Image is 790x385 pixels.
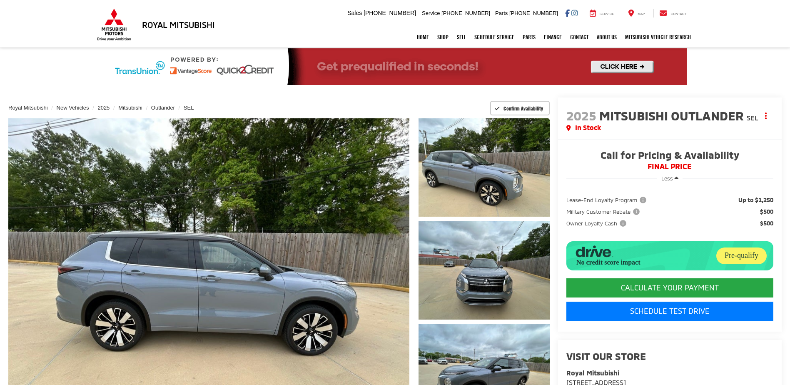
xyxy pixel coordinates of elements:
[566,196,649,204] button: Lease-End Loyalty Program
[566,219,628,227] span: Owner Loyalty Cash
[566,108,596,123] span: 2025
[518,27,540,47] a: Parts: Opens in a new tab
[657,171,683,186] button: Less
[670,12,686,16] span: Contact
[441,10,490,16] span: [PHONE_NUMBER]
[184,105,194,111] a: SEL
[575,123,601,132] span: In Stock
[759,108,773,123] button: Actions
[509,10,558,16] span: [PHONE_NUMBER]
[593,27,621,47] a: About Us
[118,105,142,111] a: Mitsubishi
[566,278,773,297] : CALCULATE YOUR PAYMENT
[419,221,549,320] a: Expand Photo 2
[760,207,773,216] span: $500
[8,105,48,111] a: Royal Mitsubishi
[422,10,440,16] span: Service
[566,369,619,377] strong: Royal Mitsubishi
[599,108,747,123] span: Mitsubishi Outlander
[495,10,508,16] span: Parts
[583,9,621,17] a: Service
[433,27,453,47] a: Shop
[151,105,175,111] a: Outlander
[104,48,687,85] img: Quick2Credit
[621,27,695,47] a: Mitsubishi Vehicle Research
[565,10,570,16] a: Facebook: Click to visit our Facebook page
[57,105,89,111] a: New Vehicles
[95,8,133,41] img: Mitsubishi
[653,9,693,17] a: Contact
[566,162,773,171] span: FINAL PRICE
[661,175,673,182] span: Less
[638,12,645,16] span: Map
[470,27,518,47] a: Schedule Service: Opens in a new tab
[566,196,648,204] span: Lease-End Loyalty Program
[97,105,110,111] a: 2025
[738,196,773,204] span: Up to $1,250
[566,351,773,362] h2: Visit our Store
[490,101,550,115] button: Confirm Availability
[566,150,773,162] span: Call for Pricing & Availability
[453,27,470,47] a: Sell
[566,27,593,47] a: Contact
[347,10,362,16] span: Sales
[566,207,641,216] span: Military Customer Rebate
[417,220,551,320] img: 2025 Mitsubishi Outlander SEL
[765,112,767,119] span: dropdown dots
[419,118,549,217] a: Expand Photo 1
[413,27,433,47] a: Home
[540,27,566,47] a: Finance
[571,10,578,16] a: Instagram: Click to visit our Instagram page
[747,114,758,122] span: SEL
[142,20,215,29] h3: Royal Mitsubishi
[566,219,629,227] button: Owner Loyalty Cash
[622,9,651,17] a: Map
[364,10,416,16] span: [PHONE_NUMBER]
[600,12,614,16] span: Service
[503,105,543,112] span: Confirm Availability
[566,207,643,216] button: Military Customer Rebate
[566,302,773,321] a: Schedule Test Drive
[760,219,773,227] span: $500
[417,117,551,217] img: 2025 Mitsubishi Outlander SEL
